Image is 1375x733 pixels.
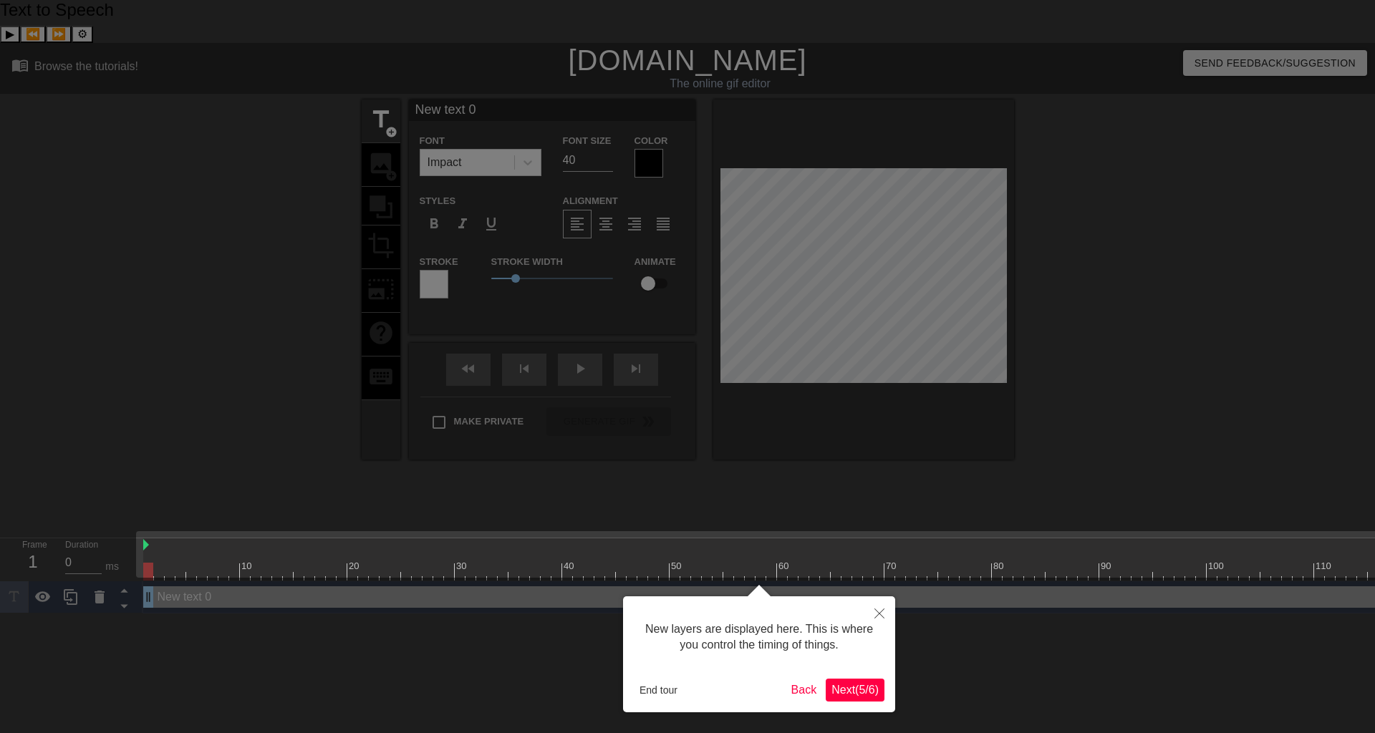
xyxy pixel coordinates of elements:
[786,679,823,702] button: Back
[634,607,884,668] div: New layers are displayed here. This is where you control the timing of things.
[634,679,683,701] button: End tour
[864,596,895,629] button: Close
[831,684,879,696] span: Next ( 5 / 6 )
[826,679,884,702] button: Next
